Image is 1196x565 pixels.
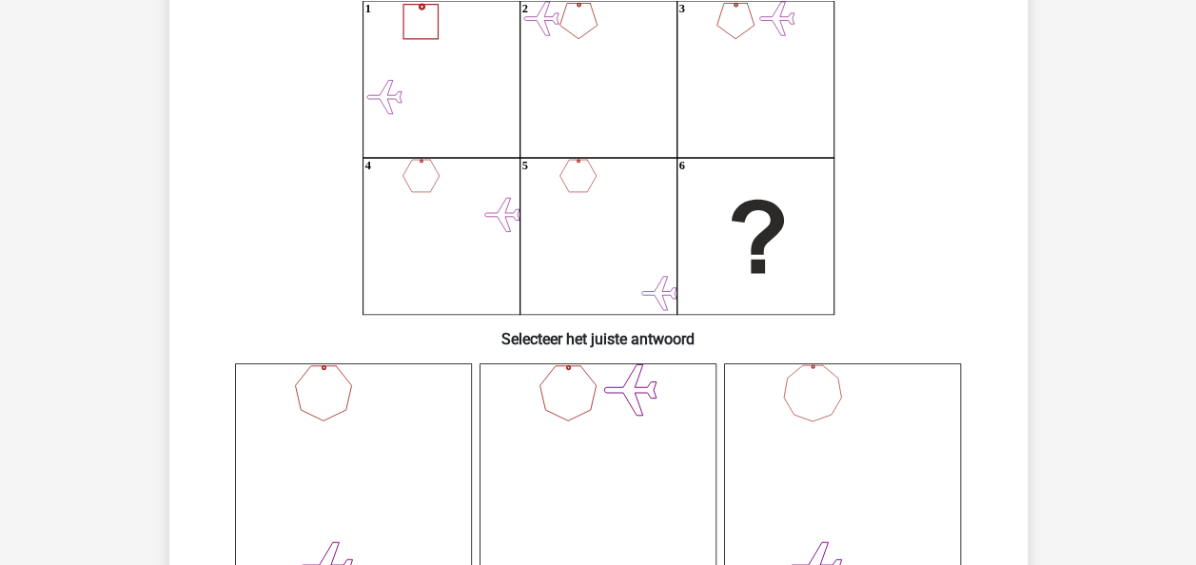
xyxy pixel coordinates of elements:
text: 6 [678,160,684,173]
text: 5 [521,160,527,173]
h6: Selecteer het juiste antwoord [200,315,997,348]
text: 4 [364,160,370,173]
text: 3 [678,3,684,16]
text: 2 [521,3,527,16]
text: 1 [364,3,370,16]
